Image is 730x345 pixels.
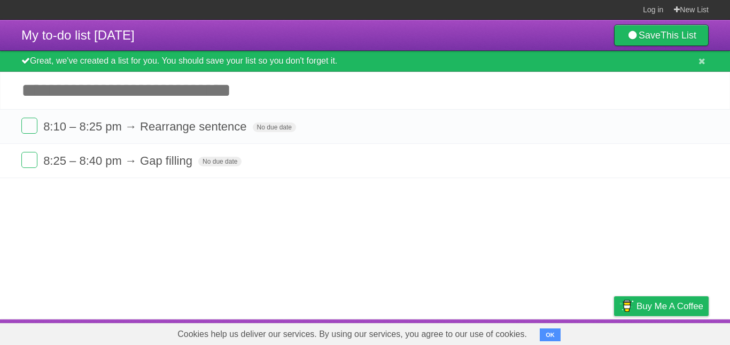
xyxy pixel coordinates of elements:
[619,297,634,315] img: Buy me a coffee
[540,328,561,341] button: OK
[167,324,538,345] span: Cookies help us deliver our services. By using our services, you agree to our use of cookies.
[21,152,37,168] label: Done
[43,154,195,167] span: 8:25 – 8:40 pm → Gap filling
[636,297,703,316] span: Buy me a coffee
[21,118,37,134] label: Done
[641,322,709,342] a: Suggest a feature
[600,322,628,342] a: Privacy
[614,296,709,316] a: Buy me a coffee
[507,322,550,342] a: Developers
[472,322,494,342] a: About
[564,322,587,342] a: Terms
[198,157,242,166] span: No due date
[253,122,296,132] span: No due date
[614,25,709,46] a: SaveThis List
[21,28,135,42] span: My to-do list [DATE]
[43,120,249,133] span: 8:10 – 8:25 pm → Rearrange sentence
[661,30,696,41] b: This List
